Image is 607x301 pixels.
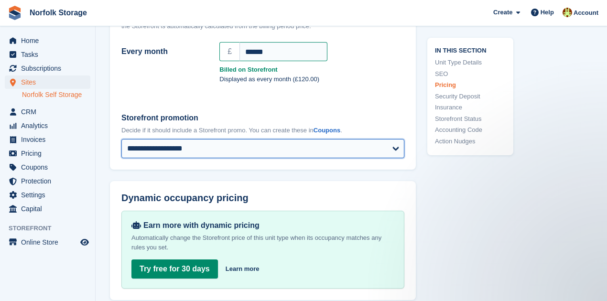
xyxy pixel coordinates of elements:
label: Every month [121,46,208,57]
a: menu [5,147,90,160]
a: Storefront Status [435,114,506,123]
span: Help [541,8,554,17]
span: Tasks [21,48,78,61]
span: Capital [21,202,78,215]
span: Coupons [21,161,78,174]
label: Storefront promotion [121,112,404,124]
a: menu [5,161,90,174]
a: Norfolk Storage [26,5,91,21]
a: menu [5,236,90,249]
span: Settings [21,188,78,202]
span: Analytics [21,119,78,132]
a: menu [5,75,90,89]
span: Storefront [9,224,95,233]
a: Coupons [314,127,340,134]
a: Accounting Code [435,125,506,135]
a: Pricing [435,80,506,90]
a: menu [5,48,90,61]
span: Online Store [21,236,78,249]
span: CRM [21,105,78,118]
strong: Billed on Storefront [219,65,404,75]
a: Norfolk Self Storage [22,90,90,99]
p: Automatically change the Storefront price of this unit type when its occupancy matches any rules ... [131,233,394,252]
span: Home [21,34,78,47]
a: menu [5,174,90,188]
span: Dynamic occupancy pricing [121,193,249,204]
a: menu [5,119,90,132]
a: Security Deposit [435,91,506,101]
a: menu [5,62,90,75]
a: menu [5,34,90,47]
a: Learn more [226,264,260,274]
a: menu [5,188,90,202]
div: Earn more with dynamic pricing [131,221,394,230]
span: Account [574,8,598,18]
img: stora-icon-8386f47178a22dfd0bd8f6a31ec36ba5ce8667c1dd55bd0f319d3a0aa187defe.svg [8,6,22,20]
a: menu [5,105,90,118]
a: menu [5,202,90,215]
span: Sites [21,75,78,89]
a: Preview store [79,236,90,248]
a: Unit Type Details [435,58,506,67]
span: Subscriptions [21,62,78,75]
span: Create [493,8,512,17]
span: In this section [435,45,506,54]
img: Holly Lamming [563,8,572,17]
span: Invoices [21,133,78,146]
a: Try free for 30 days [131,259,218,279]
a: menu [5,133,90,146]
a: SEO [435,69,506,78]
span: Pricing [21,147,78,160]
a: Action Nudges [435,136,506,146]
p: Displayed as every month (£120.00) [219,75,404,84]
span: Protection [21,174,78,188]
p: Decide if it should include a Storefront promo. You can create these in . [121,126,404,135]
a: Insurance [435,103,506,112]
